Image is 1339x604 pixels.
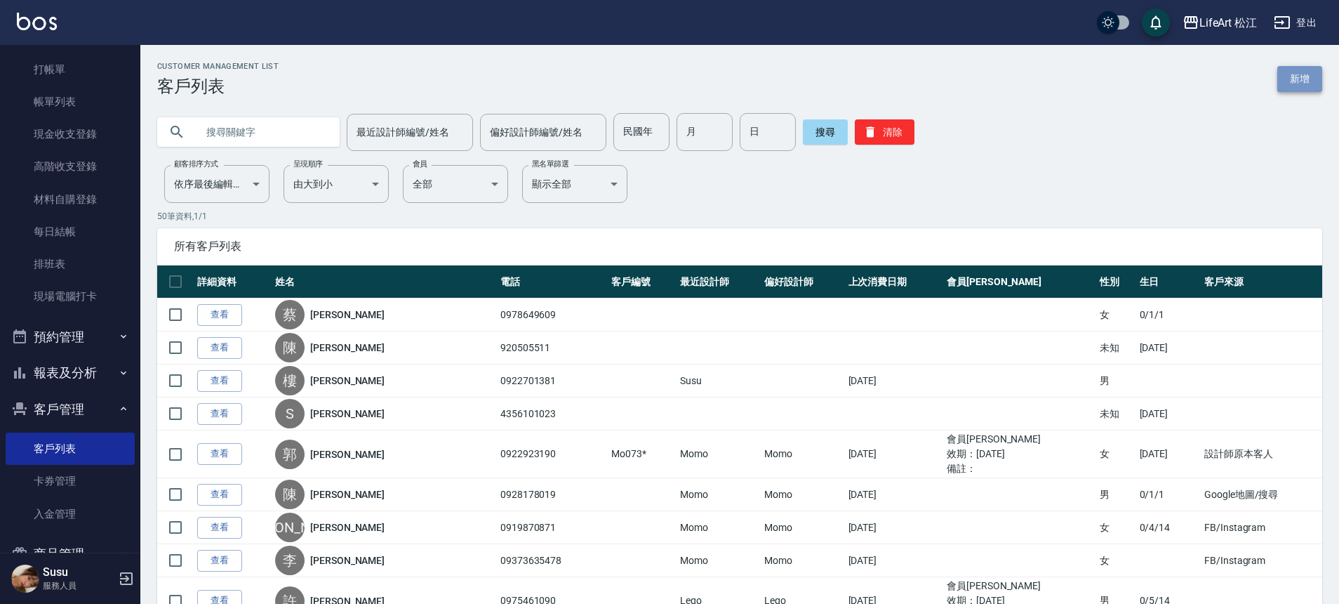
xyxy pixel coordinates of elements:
td: 未知 [1096,331,1136,365]
img: Logo [17,13,57,30]
a: 查看 [197,403,242,425]
th: 詳細資料 [194,265,272,298]
div: 樓 [275,366,305,395]
td: 0/1/1 [1136,298,1201,331]
div: [PERSON_NAME] [275,513,305,542]
th: 客戶來源 [1201,265,1322,298]
a: 查看 [197,550,242,572]
p: 服務人員 [43,579,114,592]
td: 0922701381 [497,365,608,398]
a: 帳單列表 [6,86,135,118]
td: Momo [761,511,845,544]
ul: 會員[PERSON_NAME] [947,432,1093,447]
td: Momo [677,544,761,577]
span: 所有客戶列表 [174,239,1305,254]
td: 女 [1096,544,1136,577]
a: [PERSON_NAME] [310,553,385,567]
div: 李 [275,546,305,575]
button: 商品管理 [6,536,135,572]
td: 4356101023 [497,398,608,431]
th: 生日 [1136,265,1201,298]
a: 新增 [1277,66,1322,92]
td: 女 [1096,298,1136,331]
img: Person [11,565,39,593]
td: 09373635478 [497,544,608,577]
a: [PERSON_NAME] [310,447,385,461]
td: Momo [677,511,761,544]
td: Susu [677,365,761,398]
td: 女 [1096,511,1136,544]
h5: Susu [43,565,114,579]
div: 陳 [275,480,305,509]
td: FB/Instagram [1201,511,1322,544]
td: Momo [761,544,845,577]
a: 查看 [197,517,242,539]
th: 會員[PERSON_NAME] [943,265,1096,298]
a: 卡券管理 [6,465,135,497]
th: 偏好設計師 [761,265,845,298]
div: 蔡 [275,300,305,329]
a: 現場電腦打卡 [6,280,135,313]
div: 陳 [275,333,305,362]
div: 依序最後編輯時間 [164,165,269,203]
div: LifeArt 松江 [1199,14,1258,32]
a: 查看 [197,337,242,359]
th: 姓名 [272,265,497,298]
a: 入金管理 [6,498,135,530]
th: 最近設計師 [677,265,761,298]
button: LifeArt 松江 [1177,8,1263,37]
div: 由大到小 [284,165,389,203]
ul: 會員[PERSON_NAME] [947,579,1093,593]
td: 設計師原本客人 [1201,431,1322,478]
label: 會員 [413,159,427,169]
div: S [275,399,305,428]
td: Momo [677,431,761,478]
td: Momo [677,478,761,511]
a: 客戶列表 [6,433,135,465]
td: [DATE] [845,431,943,478]
td: 0/4/14 [1136,511,1201,544]
th: 客戶編號 [608,265,677,298]
a: [PERSON_NAME] [310,487,385,501]
td: 男 [1096,365,1136,398]
td: FB/Instagram [1201,544,1322,577]
td: Google地圖/搜尋 [1201,478,1322,511]
td: Momo [761,431,845,478]
button: 預約管理 [6,319,135,355]
td: [DATE] [1136,398,1201,431]
a: [PERSON_NAME] [310,520,385,534]
a: 材料自購登錄 [6,183,135,216]
a: 現金收支登錄 [6,118,135,150]
a: [PERSON_NAME] [310,308,385,322]
td: 0919870871 [497,511,608,544]
a: 每日結帳 [6,216,135,248]
button: 客戶管理 [6,391,135,428]
div: 顯示全部 [522,165,627,203]
td: 0922923190 [497,431,608,478]
a: 查看 [197,443,242,465]
td: 0/1/1 [1136,478,1201,511]
td: 男 [1096,478,1136,511]
td: 0928178019 [497,478,608,511]
ul: 備註： [947,461,1093,476]
th: 性別 [1096,265,1136,298]
label: 呈現順序 [293,159,323,169]
td: 女 [1096,431,1136,478]
input: 搜尋關鍵字 [196,113,328,151]
th: 電話 [497,265,608,298]
td: Momo [761,478,845,511]
p: 50 筆資料, 1 / 1 [157,210,1322,223]
td: 920505511 [497,331,608,365]
button: save [1142,8,1170,37]
td: [DATE] [845,511,943,544]
ul: 效期： [DATE] [947,447,1093,461]
div: 全部 [403,165,508,203]
td: [DATE] [845,365,943,398]
button: 清除 [855,119,914,145]
td: 0978649609 [497,298,608,331]
a: 打帳單 [6,53,135,86]
a: 查看 [197,304,242,326]
a: [PERSON_NAME] [310,374,385,388]
a: [PERSON_NAME] [310,341,385,355]
h2: Customer Management List [157,62,279,71]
